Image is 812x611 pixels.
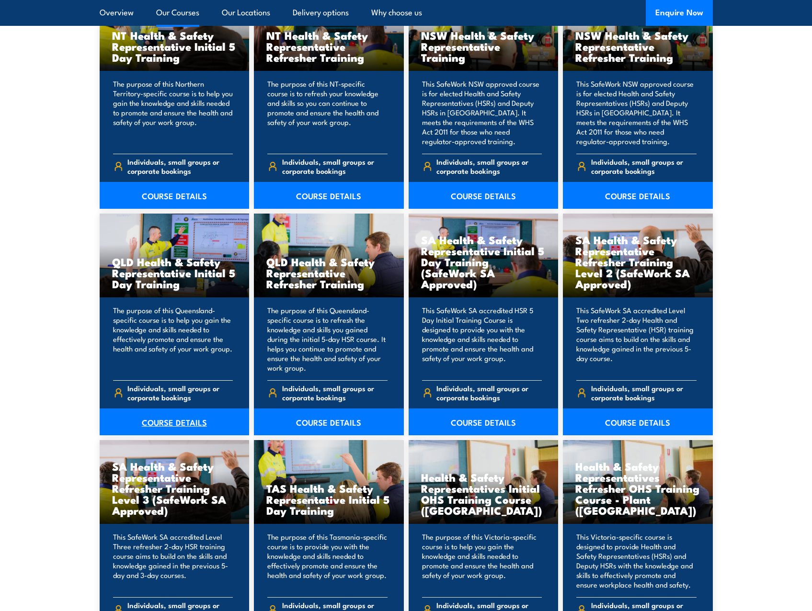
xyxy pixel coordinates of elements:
p: This SafeWork SA accredited Level Three refresher 2-day HSR training course aims to build on the ... [113,532,233,589]
p: This SafeWork SA accredited Level Two refresher 2-day Health and Safety Representative (HSR) trai... [576,305,697,373]
span: Individuals, small groups or corporate bookings [127,384,233,402]
span: Individuals, small groups or corporate bookings [282,384,388,402]
p: The purpose of this Northern Territory-specific course is to help you gain the knowledge and skil... [113,79,233,146]
a: COURSE DETAILS [100,408,250,435]
span: Individuals, small groups or corporate bookings [282,157,388,175]
span: Individuals, small groups or corporate bookings [591,384,697,402]
p: The purpose of this NT-specific course is to refresh your knowledge and skills so you can continu... [267,79,388,146]
h3: NSW Health & Safety Representative Training [421,30,546,63]
p: The purpose of this Victoria-specific course is to help you gain the knowledge and skills needed ... [422,532,542,589]
h3: SA Health & Safety Representative Refresher Training Level 3 (SafeWork SA Approved) [112,461,237,516]
h3: QLD Health & Safety Representative Initial 5 Day Training [112,256,237,289]
a: COURSE DETAILS [409,408,559,435]
span: Individuals, small groups or corporate bookings [127,157,233,175]
p: This Victoria-specific course is designed to provide Health and Safety Representatives (HSRs) and... [576,532,697,589]
p: The purpose of this Queensland-specific course is to help you gain the knowledge and skills neede... [113,305,233,373]
h3: TAS Health & Safety Representative Initial 5 Day Training [266,483,391,516]
a: COURSE DETAILS [100,182,250,209]
h3: NT Health & Safety Representative Refresher Training [266,30,391,63]
a: COURSE DETAILS [409,182,559,209]
span: Individuals, small groups or corporate bookings [436,384,542,402]
h3: SA Health & Safety Representative Refresher Training Level 2 (SafeWork SA Approved) [575,234,700,289]
p: This SafeWork NSW approved course is for elected Health and Safety Representatives (HSRs) and Dep... [576,79,697,146]
p: The purpose of this Queensland-specific course is to refresh the knowledge and skills you gained ... [267,305,388,373]
h3: QLD Health & Safety Representative Refresher Training [266,256,391,289]
h3: SA Health & Safety Representative Initial 5 Day Training (SafeWork SA Approved) [421,234,546,289]
a: COURSE DETAILS [254,182,404,209]
p: This SafeWork SA accredited HSR 5 Day Initial Training Course is designed to provide you with the... [422,305,542,373]
a: COURSE DETAILS [563,408,713,435]
p: The purpose of this Tasmania-specific course is to provide you with the knowledge and skills need... [267,532,388,589]
span: Individuals, small groups or corporate bookings [591,157,697,175]
h3: NT Health & Safety Representative Initial 5 Day Training [112,30,237,63]
span: Individuals, small groups or corporate bookings [436,157,542,175]
h3: Health & Safety Representatives Refresher OHS Training Course - Plant ([GEOGRAPHIC_DATA]) [575,461,700,516]
a: COURSE DETAILS [254,408,404,435]
h3: Health & Safety Representatives Initial OHS Training Course ([GEOGRAPHIC_DATA]) [421,472,546,516]
a: COURSE DETAILS [563,182,713,209]
p: This SafeWork NSW approved course is for elected Health and Safety Representatives (HSRs) and Dep... [422,79,542,146]
h3: NSW Health & Safety Representative Refresher Training [575,30,700,63]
